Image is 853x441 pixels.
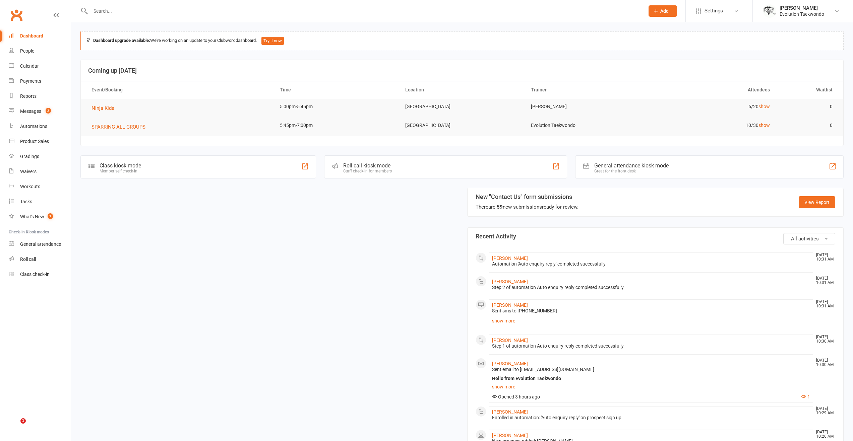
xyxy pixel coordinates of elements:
time: [DATE] 10:30 AM [813,335,835,344]
td: 0 [776,99,839,115]
span: Settings [705,3,723,18]
a: show [758,123,770,128]
div: General attendance [20,241,61,247]
a: View Report [799,196,835,208]
a: Reports [9,89,71,104]
a: Automations [9,119,71,134]
div: Enrolled in automation: 'Auto enquiry reply' on prospect sign up [492,415,810,421]
time: [DATE] 10:26 AM [813,430,835,439]
a: Tasks [9,194,71,209]
td: 0 [776,118,839,133]
strong: Dashboard upgrade available: [93,38,150,43]
time: [DATE] 10:31 AM [813,300,835,308]
div: Roll call [20,256,36,262]
div: There are new submissions ready for review. [476,203,578,211]
iframe: Intercom live chat [7,418,23,434]
div: People [20,48,34,54]
a: Gradings [9,149,71,164]
div: What's New [20,214,44,219]
h3: New "Contact Us" form submissions [476,194,578,200]
input: Search... [88,6,640,16]
span: Sent email to [EMAIL_ADDRESS][DOMAIN_NAME] [492,367,594,372]
a: [PERSON_NAME] [492,433,528,438]
time: [DATE] 10:31 AM [813,253,835,262]
button: Add [649,5,677,17]
span: 2 [46,108,51,114]
a: People [9,44,71,59]
a: Calendar [9,59,71,74]
th: Event/Booking [85,81,274,98]
div: Gradings [20,154,39,159]
th: Time [274,81,400,98]
button: Try it now [261,37,284,45]
button: All activities [783,233,835,244]
th: Location [399,81,525,98]
a: [PERSON_NAME] [492,302,528,308]
th: Waitlist [776,81,839,98]
div: Calendar [20,63,39,69]
div: Waivers [20,169,37,174]
div: Class check-in [20,272,50,277]
div: [PERSON_NAME] [780,5,824,11]
div: Dashboard [20,33,43,39]
td: [PERSON_NAME] [525,99,651,115]
h3: Coming up [DATE] [88,67,836,74]
div: Class kiosk mode [100,162,141,169]
td: Evolution Taekwondo [525,118,651,133]
a: show [758,104,770,109]
div: Great for the front desk [594,169,669,173]
a: Roll call [9,252,71,267]
button: 1 [801,394,810,400]
div: Messages [20,108,41,114]
div: Tasks [20,199,32,204]
a: What's New1 [9,209,71,224]
a: Messages 2 [9,104,71,119]
a: [PERSON_NAME] [492,338,528,343]
a: Dashboard [9,28,71,44]
td: 6/20 [650,99,776,115]
time: [DATE] 10:30 AM [813,358,835,367]
a: [PERSON_NAME] [492,279,528,284]
div: Staff check-in for members [343,169,392,173]
time: [DATE] 10:29 AM [813,407,835,415]
div: Workouts [20,184,40,189]
span: 1 [48,213,53,219]
div: Evolution Taekwondo [780,11,824,17]
span: 1 [20,418,26,424]
span: All activities [791,236,819,242]
a: Clubworx [8,7,25,23]
div: Hello from Evolution Taekwondo [492,376,810,381]
a: Payments [9,74,71,89]
div: Member self check-in [100,169,141,173]
div: Reports [20,93,37,99]
div: Automations [20,124,47,129]
th: Attendees [650,81,776,98]
a: [PERSON_NAME] [492,361,528,366]
div: General attendance kiosk mode [594,162,669,169]
span: Opened 3 hours ago [492,394,540,399]
a: show more [492,382,810,391]
button: SPARRING ALL GROUPS [92,123,150,131]
div: Product Sales [20,139,49,144]
span: Sent sms to [PHONE_NUMBER] [492,308,557,313]
span: Ninja Kids [92,105,114,111]
div: Roll call kiosk mode [343,162,392,169]
span: Add [660,8,669,14]
a: Class kiosk mode [9,267,71,282]
a: General attendance kiosk mode [9,237,71,252]
a: show more [492,316,810,325]
td: [GEOGRAPHIC_DATA] [399,99,525,115]
span: SPARRING ALL GROUPS [92,124,145,130]
div: Automation 'Auto enquiry reply' completed successfully [492,261,810,267]
div: We're working on an update to your Clubworx dashboard. [80,31,844,50]
button: Ninja Kids [92,104,119,112]
td: [GEOGRAPHIC_DATA] [399,118,525,133]
strong: 59 [497,204,503,210]
div: Payments [20,78,41,84]
img: thumb_image1604702925.png [763,4,776,18]
td: 10/30 [650,118,776,133]
td: 5:45pm-7:00pm [274,118,400,133]
td: 5:00pm-5:45pm [274,99,400,115]
th: Trainer [525,81,651,98]
time: [DATE] 10:31 AM [813,276,835,285]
